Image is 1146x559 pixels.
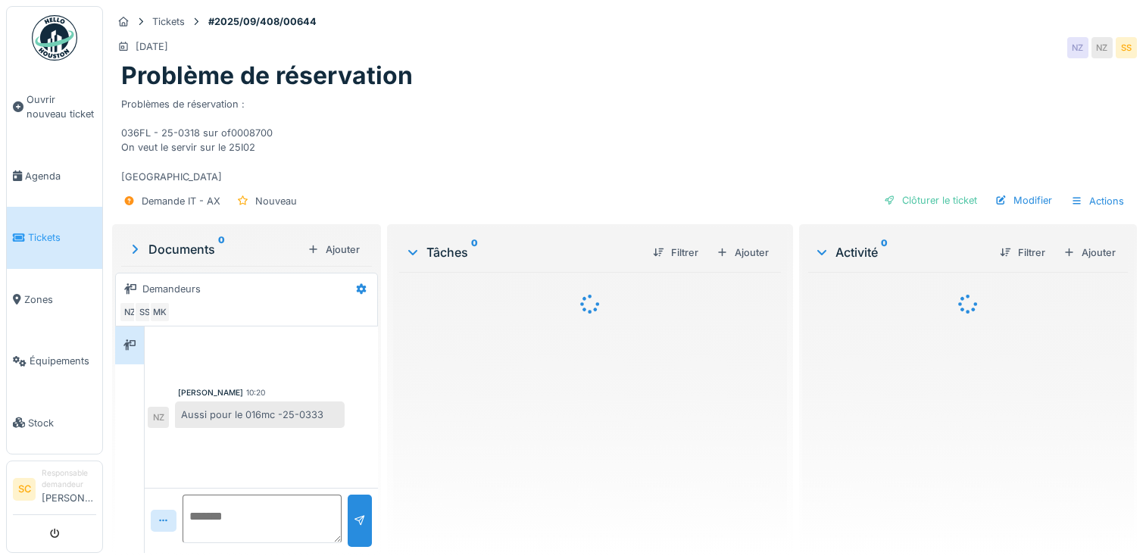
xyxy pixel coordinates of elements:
[1091,37,1113,58] div: NZ
[1067,37,1088,58] div: NZ
[218,240,225,258] sup: 0
[710,242,775,263] div: Ajouter
[471,243,478,261] sup: 0
[28,416,96,430] span: Stock
[119,301,140,323] div: NZ
[1057,242,1122,263] div: Ajouter
[647,242,704,263] div: Filtrer
[814,243,988,261] div: Activité
[121,61,413,90] h1: Problème de réservation
[7,145,102,207] a: Agenda
[136,39,168,54] div: [DATE]
[989,190,1058,211] div: Modifier
[7,392,102,453] a: Stock
[42,467,96,511] li: [PERSON_NAME]
[24,292,96,307] span: Zones
[32,15,77,61] img: Badge_color-CXgf-gQk.svg
[127,240,301,258] div: Documents
[178,387,243,398] div: [PERSON_NAME]
[246,387,265,398] div: 10:20
[7,69,102,145] a: Ouvrir nouveau ticket
[405,243,641,261] div: Tâches
[28,230,96,245] span: Tickets
[152,14,185,29] div: Tickets
[13,467,96,515] a: SC Responsable demandeur[PERSON_NAME]
[7,207,102,268] a: Tickets
[301,239,366,260] div: Ajouter
[142,194,220,208] div: Demande IT - AX
[202,14,323,29] strong: #2025/09/408/00644
[30,354,96,368] span: Équipements
[175,401,345,428] div: Aussi pour le 016mc -25-0333
[142,282,201,296] div: Demandeurs
[878,190,983,211] div: Clôturer le ticket
[121,91,1128,184] div: Problèmes de réservation : 036FL - 25-0318 sur of0008700 On veut le servir sur le 25I02 [GEOGRAPH...
[994,242,1051,263] div: Filtrer
[25,169,96,183] span: Agenda
[255,194,297,208] div: Nouveau
[149,301,170,323] div: MK
[7,269,102,330] a: Zones
[148,407,169,428] div: NZ
[1116,37,1137,58] div: SS
[881,243,888,261] sup: 0
[1064,190,1131,212] div: Actions
[7,330,102,392] a: Équipements
[42,467,96,491] div: Responsable demandeur
[134,301,155,323] div: SS
[13,478,36,501] li: SC
[27,92,96,121] span: Ouvrir nouveau ticket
